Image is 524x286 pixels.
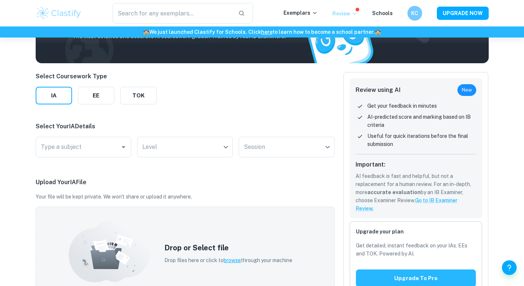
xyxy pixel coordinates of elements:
h6: KC [410,9,419,17]
a: here [261,29,272,35]
span: browse [224,257,241,263]
p: Get detailed, instant feedback on your IAs, EEs and TOK. Powered by AI. [356,242,476,258]
h5: Drop or Select file [164,242,292,253]
img: Clastify logo [36,6,82,21]
button: UPGRADE NOW [437,7,489,20]
input: Search for any exemplars... [113,3,233,24]
button: Help and Feedback [502,260,517,275]
button: KC [407,6,422,21]
span: 🏫 [143,29,149,35]
h6: Important: [356,160,477,169]
p: AI feedback is fast and helpful, but not a replacement for a human review. For an in-depth, more ... [356,172,477,212]
span: New [457,86,476,94]
h6: Upgrade your plan [356,228,476,236]
p: AI-predicted score and marking based on IB criteria [367,113,477,129]
button: IA [36,87,72,104]
p: Useful for quick iterations before the final submission [367,132,477,148]
p: Get your feedback in minutes [367,102,437,110]
p: Drop files here or click to through your machine [164,256,292,264]
p: Exemplars [284,9,318,17]
p: Select Your IA Details [36,122,335,131]
span: 🏫 [375,29,381,35]
h6: Review using AI [356,86,400,94]
button: Open [118,142,129,152]
a: Schools [372,10,393,16]
p: Upload Your IA File [36,178,335,187]
p: Review [332,10,357,18]
button: EE [78,87,114,104]
button: TOK [120,87,157,104]
h6: We just launched Clastify for Schools. Click to learn how to become a school partner. [1,28,523,36]
p: Select Coursework Type [36,72,157,81]
p: Your file will be kept private. We won't share or upload it anywhere. [36,193,335,201]
b: accurate evaluation [367,189,421,195]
